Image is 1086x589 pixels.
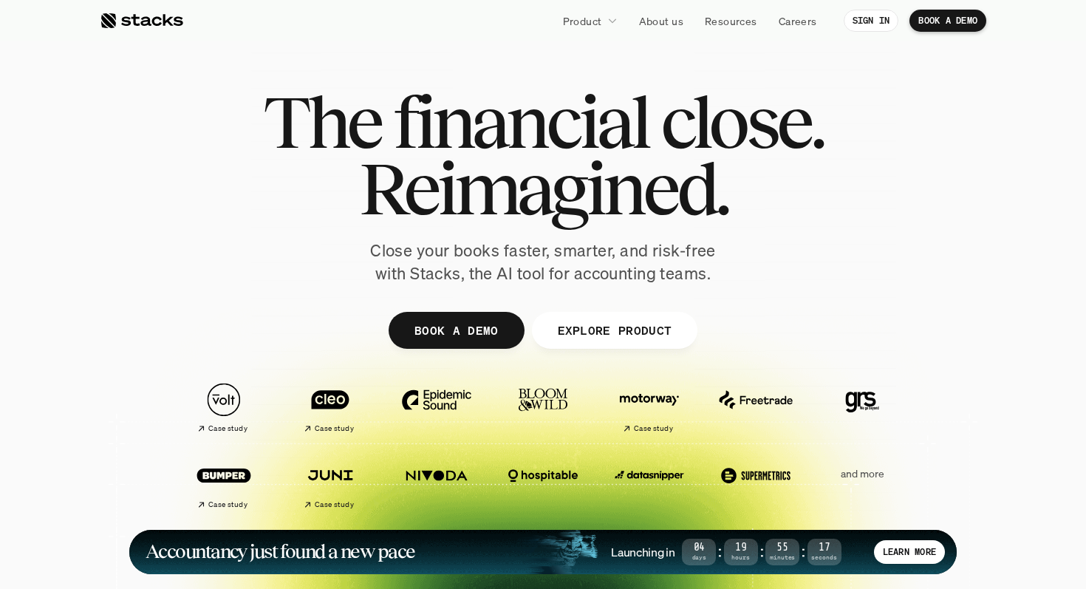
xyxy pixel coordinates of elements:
[660,89,823,155] span: close.
[146,543,415,560] h1: Accountancy just found a new pace
[844,10,899,32] a: SIGN IN
[563,13,602,29] p: Product
[389,312,525,349] a: BOOK A DEMO
[393,89,648,155] span: financial
[682,555,716,560] span: Days
[724,555,758,560] span: Hours
[284,375,376,440] a: Case study
[359,155,728,222] span: Reimagined.
[918,16,977,26] p: BOOK A DEMO
[816,468,908,480] p: and more
[716,543,723,560] strong: :
[630,7,692,34] a: About us
[639,13,683,29] p: About us
[315,500,354,509] h2: Case study
[358,239,728,285] p: Close your books faster, smarter, and risk-free with Stacks, the AI tool for accounting teams.
[909,10,986,32] a: BOOK A DEMO
[883,547,936,557] p: LEARN MORE
[724,544,758,552] span: 19
[696,7,766,34] a: Resources
[807,544,841,552] span: 17
[799,543,807,560] strong: :
[208,424,247,433] h2: Case study
[765,544,799,552] span: 55
[853,16,890,26] p: SIGN IN
[770,7,826,34] a: Careers
[682,544,716,552] span: 04
[178,451,270,515] a: Case study
[557,319,672,341] p: EXPLORE PRODUCT
[779,13,817,29] p: Careers
[531,312,697,349] a: EXPLORE PRODUCT
[208,500,247,509] h2: Case study
[604,375,695,440] a: Case study
[765,555,799,560] span: Minutes
[705,13,757,29] p: Resources
[611,544,675,560] h4: Launching in
[178,375,270,440] a: Case study
[807,555,841,560] span: Seconds
[414,319,499,341] p: BOOK A DEMO
[263,89,380,155] span: The
[129,530,957,574] a: Accountancy just found a new paceLaunching in04Days:19Hours:55Minutes:17SecondsLEARN MORE
[284,451,376,515] a: Case study
[315,424,354,433] h2: Case study
[758,543,765,560] strong: :
[634,424,673,433] h2: Case study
